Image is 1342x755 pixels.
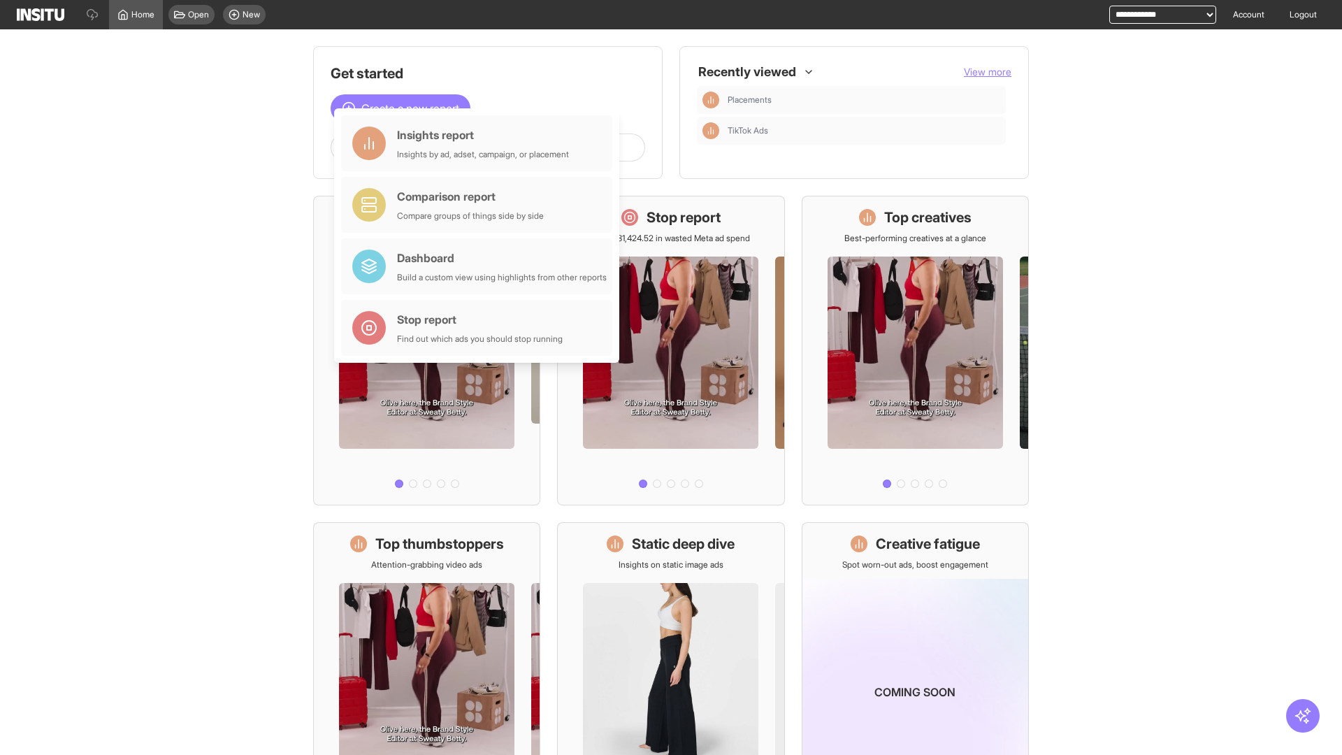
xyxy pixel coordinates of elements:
[619,559,723,570] p: Insights on static image ads
[397,188,544,205] div: Comparison report
[188,9,209,20] span: Open
[397,210,544,222] div: Compare groups of things side by side
[728,94,1000,106] span: Placements
[397,272,607,283] div: Build a custom view using highlights from other reports
[728,94,772,106] span: Placements
[331,94,470,122] button: Create a new report
[964,65,1011,79] button: View more
[592,233,750,244] p: Save £31,424.52 in wasted Meta ad spend
[397,127,569,143] div: Insights report
[802,196,1029,505] a: Top creativesBest-performing creatives at a glance
[397,149,569,160] div: Insights by ad, adset, campaign, or placement
[702,92,719,108] div: Insights
[728,125,768,136] span: TikTok Ads
[397,250,607,266] div: Dashboard
[728,125,1000,136] span: TikTok Ads
[557,196,784,505] a: Stop reportSave £31,424.52 in wasted Meta ad spend
[702,122,719,139] div: Insights
[131,9,154,20] span: Home
[964,66,1011,78] span: View more
[17,8,64,21] img: Logo
[243,9,260,20] span: New
[884,208,972,227] h1: Top creatives
[371,559,482,570] p: Attention-grabbing video ads
[397,311,563,328] div: Stop report
[361,100,459,117] span: Create a new report
[647,208,721,227] h1: Stop report
[632,534,735,554] h1: Static deep dive
[375,534,504,554] h1: Top thumbstoppers
[331,64,645,83] h1: Get started
[844,233,986,244] p: Best-performing creatives at a glance
[313,196,540,505] a: What's live nowSee all active ads instantly
[397,333,563,345] div: Find out which ads you should stop running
